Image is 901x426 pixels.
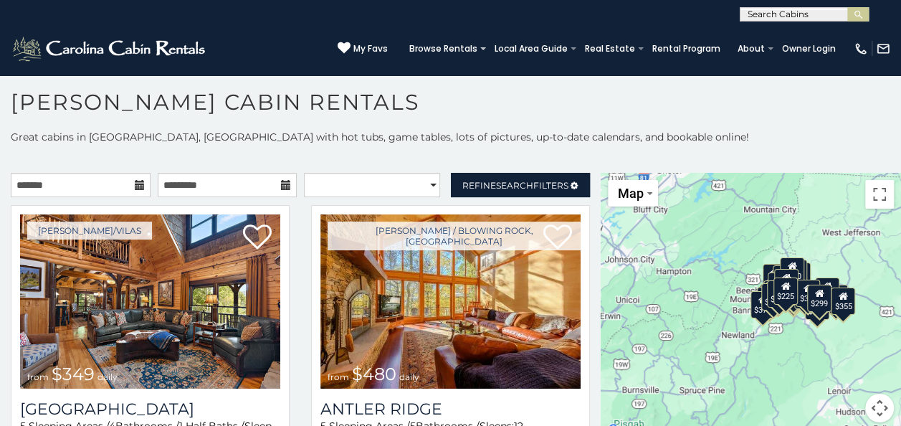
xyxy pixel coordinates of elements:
[608,180,658,207] button: Change map style
[730,39,772,59] a: About
[487,39,575,59] a: Local Area Guide
[402,39,485,59] a: Browse Rentals
[328,222,581,250] a: [PERSON_NAME] / Blowing Rock, [GEOGRAPHIC_DATA]
[815,278,839,305] div: $930
[774,269,798,296] div: $210
[20,214,280,389] img: Diamond Creek Lodge
[865,394,894,422] button: Map camera controls
[52,364,95,384] span: $349
[353,42,388,55] span: My Favs
[645,39,728,59] a: Rental Program
[97,371,118,382] span: daily
[796,280,820,307] div: $380
[20,399,280,419] h3: Diamond Creek Lodge
[876,42,890,56] img: mail-regular-white.png
[27,222,152,240] a: [PERSON_NAME]/Vilas
[762,264,786,291] div: $635
[761,283,785,311] div: $325
[773,278,797,305] div: $225
[399,371,419,382] span: daily
[328,371,349,382] span: from
[320,214,581,389] a: Antler Ridge from $480 daily
[496,180,533,191] span: Search
[320,214,581,389] img: Antler Ridge
[11,34,209,63] img: White-1-2.png
[807,285,831,312] div: $299
[320,399,581,419] a: Antler Ridge
[27,371,49,382] span: from
[786,262,810,290] div: $250
[618,186,644,201] span: Map
[352,364,396,384] span: $480
[20,399,280,419] a: [GEOGRAPHIC_DATA]
[243,223,272,253] a: Add to favorites
[831,288,855,315] div: $355
[750,291,774,318] div: $375
[775,39,843,59] a: Owner Login
[20,214,280,389] a: Diamond Creek Lodge from $349 daily
[854,42,868,56] img: phone-regular-white.png
[462,180,568,191] span: Refine Filters
[338,42,388,56] a: My Favs
[780,257,804,285] div: $320
[865,180,894,209] button: Toggle fullscreen view
[578,39,642,59] a: Real Estate
[451,173,591,197] a: RefineSearchFilters
[766,280,791,308] div: $395
[783,260,807,287] div: $255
